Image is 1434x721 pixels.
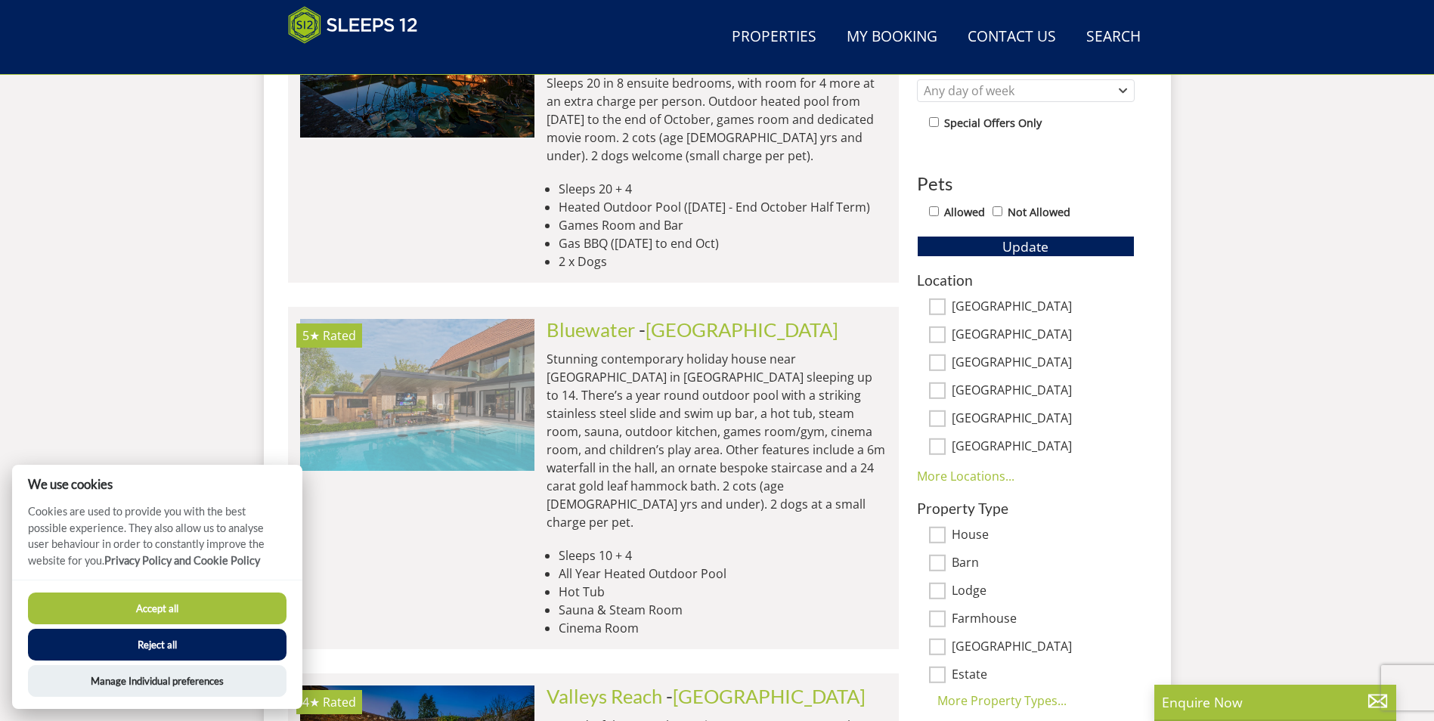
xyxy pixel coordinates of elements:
[280,53,439,66] iframe: Customer reviews powered by Trustpilot
[841,20,943,54] a: My Booking
[300,319,534,470] a: 5★ Rated
[12,477,302,491] h2: We use cookies
[944,204,985,221] label: Allowed
[952,555,1135,572] label: Barn
[952,639,1135,656] label: [GEOGRAPHIC_DATA]
[917,692,1135,710] div: More Property Types...
[952,299,1135,316] label: [GEOGRAPHIC_DATA]
[323,327,356,344] span: Rated
[673,685,866,707] a: [GEOGRAPHIC_DATA]
[559,619,887,637] li: Cinema Room
[952,439,1135,456] label: [GEOGRAPHIC_DATA]
[547,318,635,341] a: Bluewater
[302,694,320,710] span: Valleys Reach has a 4 star rating under the Quality in Tourism Scheme
[917,174,1135,193] h3: Pets
[917,272,1135,288] h3: Location
[952,528,1135,544] label: House
[952,667,1135,684] label: Estate
[917,500,1135,516] h3: Property Type
[639,318,838,341] span: -
[288,6,418,44] img: Sleeps 12
[952,611,1135,628] label: Farmhouse
[300,319,534,470] img: bluewater-bristol-holiday-accomodation-home-stays-8.original.jpg
[917,236,1135,257] button: Update
[1162,692,1389,712] p: Enquire Now
[302,327,320,344] span: Bluewater has a 5 star rating under the Quality in Tourism Scheme
[920,82,1116,99] div: Any day of week
[559,234,887,252] li: Gas BBQ ([DATE] to end Oct)
[547,38,887,165] p: Converted grain barns in the Cranborne Chase AONB on the [GEOGRAPHIC_DATA]/[GEOGRAPHIC_DATA] bord...
[1008,204,1070,221] label: Not Allowed
[559,583,887,601] li: Hot Tub
[28,665,286,697] button: Manage Individual preferences
[28,593,286,624] button: Accept all
[952,355,1135,372] label: [GEOGRAPHIC_DATA]
[559,198,887,216] li: Heated Outdoor Pool ([DATE] - End October Half Term)
[917,79,1135,102] div: Combobox
[559,601,887,619] li: Sauna & Steam Room
[323,694,356,710] span: Rated
[547,685,662,707] a: Valleys Reach
[666,685,866,707] span: -
[559,546,887,565] li: Sleeps 10 + 4
[559,216,887,234] li: Games Room and Bar
[559,180,887,198] li: Sleeps 20 + 4
[952,411,1135,428] label: [GEOGRAPHIC_DATA]
[28,629,286,661] button: Reject all
[726,20,822,54] a: Properties
[1080,20,1147,54] a: Search
[962,20,1062,54] a: Contact Us
[104,554,260,567] a: Privacy Policy and Cookie Policy
[952,383,1135,400] label: [GEOGRAPHIC_DATA]
[547,350,887,531] p: Stunning contemporary holiday house near [GEOGRAPHIC_DATA] in [GEOGRAPHIC_DATA] sleeping up to 14...
[944,115,1042,132] label: Special Offers Only
[12,503,302,580] p: Cookies are used to provide you with the best possible experience. They also allow us to analyse ...
[952,327,1135,344] label: [GEOGRAPHIC_DATA]
[559,565,887,583] li: All Year Heated Outdoor Pool
[559,252,887,271] li: 2 x Dogs
[917,468,1014,484] a: More Locations...
[1002,237,1048,255] span: Update
[646,318,838,341] a: [GEOGRAPHIC_DATA]
[952,583,1135,600] label: Lodge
